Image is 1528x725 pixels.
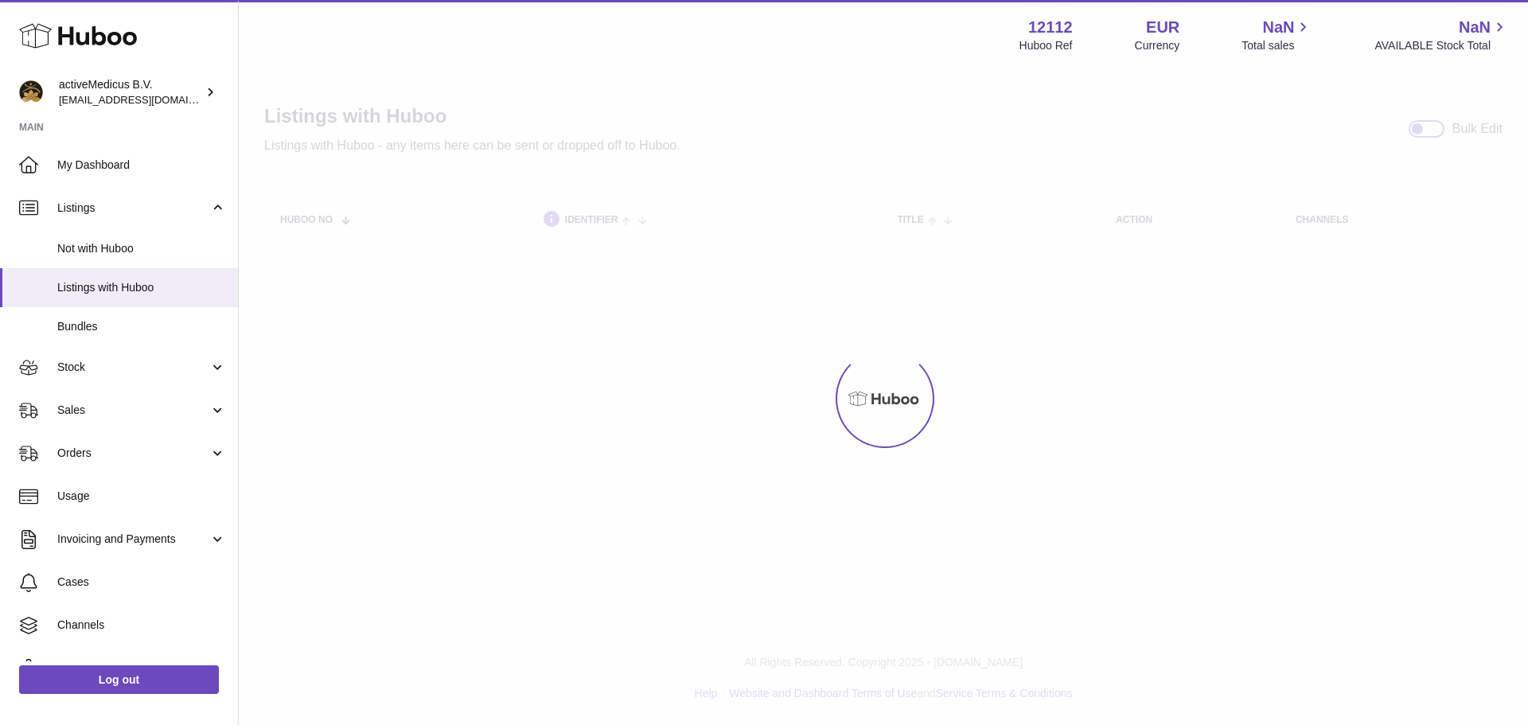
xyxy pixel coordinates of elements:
[57,618,226,633] span: Channels
[57,158,226,173] span: My Dashboard
[57,280,226,295] span: Listings with Huboo
[1374,38,1509,53] span: AVAILABLE Stock Total
[57,446,209,461] span: Orders
[1262,17,1294,38] span: NaN
[57,241,226,256] span: Not with Huboo
[1146,17,1179,38] strong: EUR
[1019,38,1073,53] div: Huboo Ref
[57,489,226,504] span: Usage
[57,575,226,590] span: Cases
[1459,17,1491,38] span: NaN
[19,80,43,104] img: internalAdmin-12112@internal.huboo.com
[1241,38,1312,53] span: Total sales
[57,403,209,418] span: Sales
[1241,17,1312,53] a: NaN Total sales
[57,661,226,676] span: Settings
[1374,17,1509,53] a: NaN AVAILABLE Stock Total
[57,201,209,216] span: Listings
[1028,17,1073,38] strong: 12112
[19,665,219,694] a: Log out
[57,319,226,334] span: Bundles
[59,77,202,107] div: activeMedicus B.V.
[1135,38,1180,53] div: Currency
[59,93,234,106] span: [EMAIL_ADDRESS][DOMAIN_NAME]
[57,532,209,547] span: Invoicing and Payments
[57,360,209,375] span: Stock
